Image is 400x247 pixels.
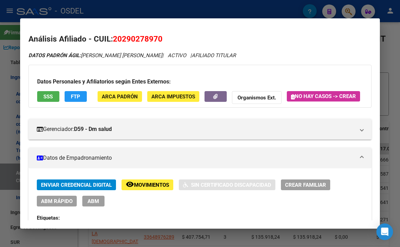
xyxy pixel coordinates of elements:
[98,91,142,102] button: ARCA Padrón
[87,198,99,204] span: ABM
[65,91,87,102] button: FTP
[179,179,275,190] button: Sin Certificado Discapacidad
[134,182,169,188] span: Movimientos
[71,94,80,100] span: FTP
[192,52,236,59] span: AFILIADO TITULAR
[113,34,162,43] span: 20290278970
[285,182,326,188] span: Crear Familiar
[28,33,372,45] h2: Análisis Afiliado - CUIL:
[291,93,356,99] span: No hay casos -> Crear
[28,148,372,168] mat-expansion-panel-header: Datos de Empadronamiento
[232,91,282,104] button: Organismos Ext.
[191,182,271,188] span: Sin Certificado Discapacidad
[376,223,393,240] div: Open Intercom Messenger
[28,52,236,59] i: | ACTIVO |
[28,52,162,59] span: [PERSON_NAME] [PERSON_NAME]
[37,179,116,190] button: Enviar Credencial Digital
[37,78,363,86] h3: Datos Personales y Afiliatorios según Entes Externos:
[28,52,81,59] strong: DATOS PADRÓN ÁGIL:
[287,91,360,102] button: No hay casos -> Crear
[281,179,330,190] button: Crear Familiar
[37,196,77,206] button: ABM Rápido
[43,94,53,100] span: SSS
[28,119,372,140] mat-expansion-panel-header: Gerenciador:D59 - Dm salud
[37,154,355,162] mat-panel-title: Datos de Empadronamiento
[147,91,199,102] button: ARCA Impuestos
[37,125,355,133] mat-panel-title: Gerenciador:
[122,179,173,190] button: Movimientos
[37,215,60,221] strong: Etiquetas:
[41,182,112,188] span: Enviar Credencial Digital
[41,198,73,204] span: ABM Rápido
[237,95,276,101] strong: Organismos Ext.
[37,91,59,102] button: SSS
[126,180,134,188] mat-icon: remove_red_eye
[151,94,195,100] span: ARCA Impuestos
[82,196,105,206] button: ABM
[102,94,138,100] span: ARCA Padrón
[74,125,112,133] strong: D59 - Dm salud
